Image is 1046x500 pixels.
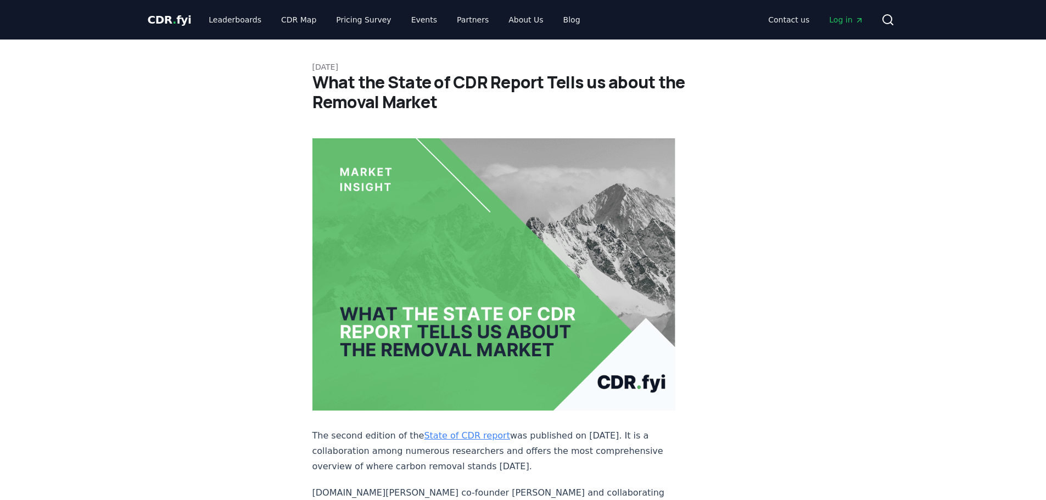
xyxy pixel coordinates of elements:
[148,13,192,26] span: CDR fyi
[402,10,446,30] a: Events
[200,10,589,30] nav: Main
[759,10,872,30] nav: Main
[759,10,818,30] a: Contact us
[312,428,676,474] p: The second edition of the was published on [DATE]. It is a collaboration among numerous researche...
[200,10,270,30] a: Leaderboards
[272,10,325,30] a: CDR Map
[424,430,510,441] a: State of CDR report
[448,10,497,30] a: Partners
[820,10,872,30] a: Log in
[172,13,176,26] span: .
[829,14,863,25] span: Log in
[148,12,192,27] a: CDR.fyi
[555,10,589,30] a: Blog
[312,72,734,112] h1: What the State of CDR Report Tells us about the Removal Market
[312,61,734,72] p: [DATE]
[312,138,676,411] img: blog post image
[500,10,552,30] a: About Us
[327,10,400,30] a: Pricing Survey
